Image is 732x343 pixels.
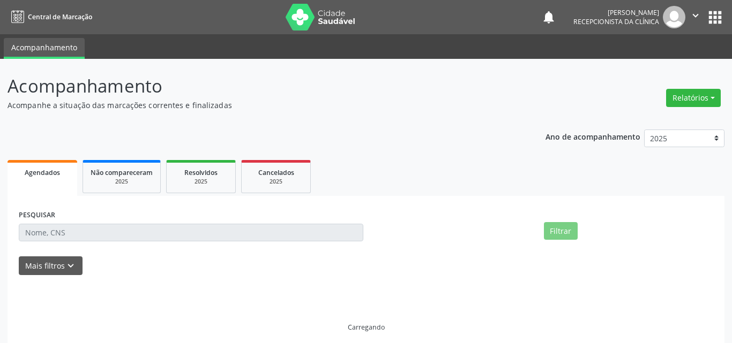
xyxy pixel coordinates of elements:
[4,38,85,59] a: Acompanhamento
[184,168,218,177] span: Resolvidos
[8,100,510,111] p: Acompanhe a situação das marcações correntes e finalizadas
[546,129,640,143] p: Ano de acompanhamento
[28,12,92,21] span: Central de Marcação
[258,168,294,177] span: Cancelados
[685,6,706,28] button: 
[573,8,659,17] div: [PERSON_NAME]
[663,6,685,28] img: img
[91,168,153,177] span: Não compareceram
[544,222,578,240] button: Filtrar
[706,8,724,27] button: apps
[25,168,60,177] span: Agendados
[690,10,701,21] i: 
[8,73,510,100] p: Acompanhamento
[573,17,659,26] span: Recepcionista da clínica
[19,256,83,275] button: Mais filtroskeyboard_arrow_down
[19,207,55,224] label: PESQUISAR
[174,178,228,186] div: 2025
[541,10,556,25] button: notifications
[91,178,153,186] div: 2025
[8,8,92,26] a: Central de Marcação
[19,224,363,242] input: Nome, CNS
[249,178,303,186] div: 2025
[65,260,77,272] i: keyboard_arrow_down
[348,323,385,332] div: Carregando
[666,89,721,107] button: Relatórios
